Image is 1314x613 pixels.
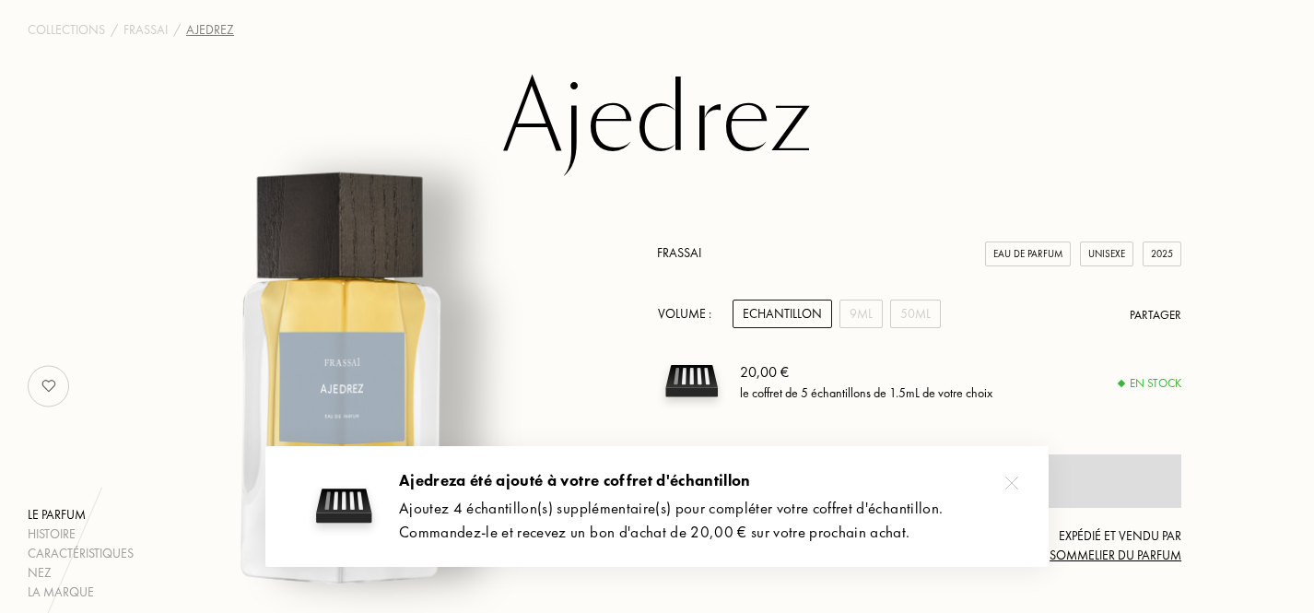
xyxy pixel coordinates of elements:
[1050,547,1181,563] span: Sommelier du Parfum
[1005,477,1018,489] img: cross.svg
[1119,374,1181,393] div: En stock
[890,300,941,328] div: 50mL
[28,563,134,583] div: Nez
[740,383,992,402] div: le coffret de 5 échantillons de 1.5mL de votre choix
[196,68,1118,170] h1: Ajedrez
[186,20,234,40] div: Ajedrez
[985,242,1071,266] div: Eau de Parfum
[1006,526,1181,565] div: Expédié et vendu par
[740,360,992,383] div: 20,00 €
[399,497,1021,544] div: Ajoutez 4 échantillon(s) supplémentaire(s) pour compléter votre coffret d'échantillon. Commandez-...
[1143,242,1181,266] div: 2025
[117,151,568,602] img: Ajedrez Frassai
[657,300,722,328] div: Volume :
[28,505,134,525] div: Le parfum
[657,244,701,261] a: Frassai
[28,525,134,544] div: Histoire
[1080,242,1133,266] div: Unisexe
[28,583,134,602] div: La marque
[28,20,105,40] a: Collections
[839,300,883,328] div: 9mL
[28,544,134,563] div: Caractéristiques
[307,469,381,543] img: sample box 1
[30,368,67,405] img: no_like_p.png
[111,20,118,40] div: /
[657,347,726,416] img: sample box
[733,300,832,328] div: Echantillon
[173,20,181,40] div: /
[1130,306,1181,324] div: Partager
[399,469,1021,493] div: Ajedrez a été ajouté à votre coffret d'échantillon
[123,20,168,40] a: Frassai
